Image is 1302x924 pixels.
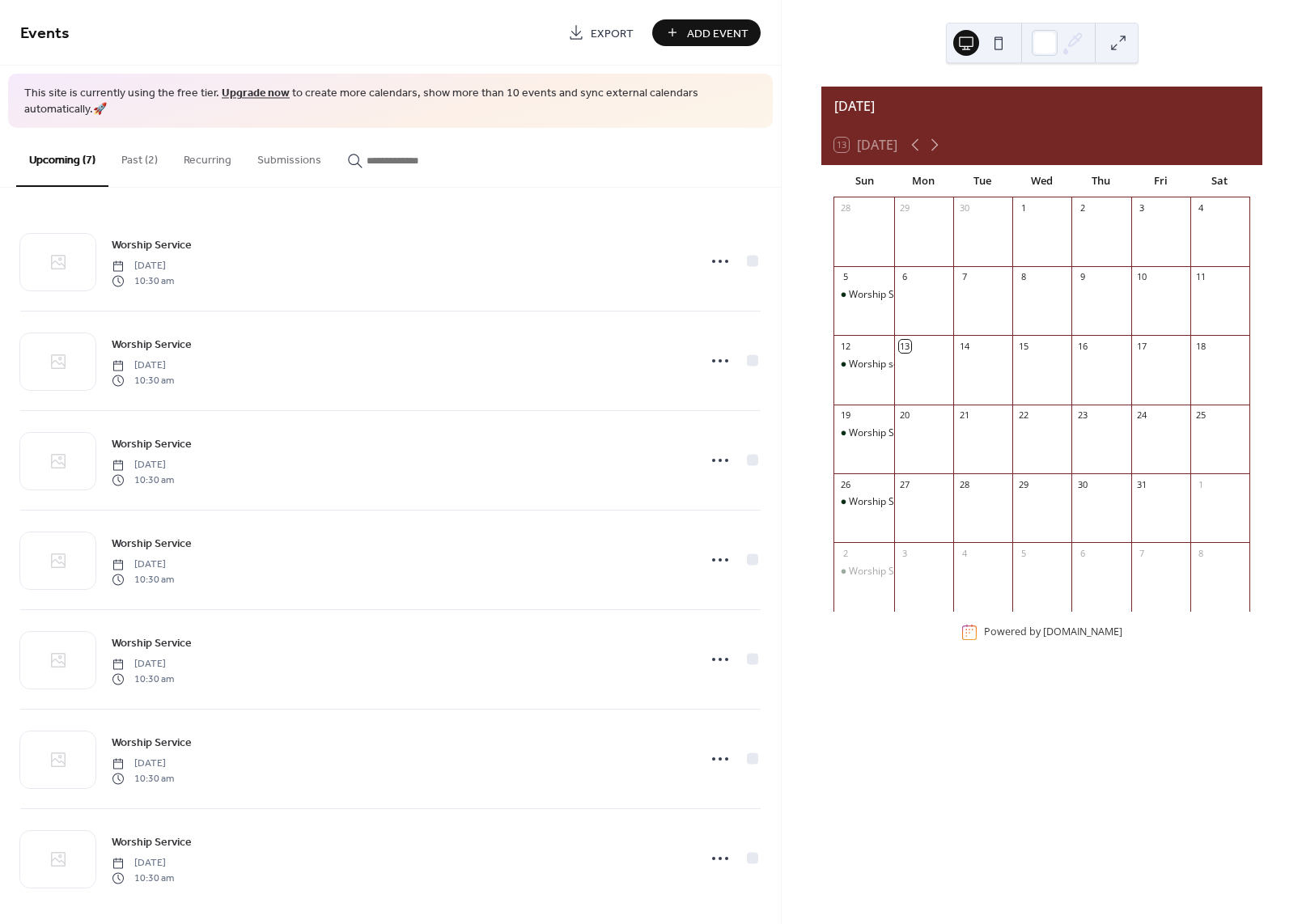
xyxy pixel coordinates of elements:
[899,271,911,283] div: 6
[112,436,192,453] span: Worship Service
[1076,271,1088,283] div: 9
[1017,271,1029,283] div: 8
[839,547,851,559] div: 2
[112,458,174,473] span: [DATE]
[591,25,634,42] span: Export
[112,557,174,572] span: [DATE]
[1012,165,1071,197] div: Wed
[112,771,174,786] span: 10:30 am
[849,495,922,509] div: Worship Service
[244,128,334,185] button: Submissions
[556,19,646,46] a: Export
[821,87,1262,125] div: [DATE]
[1195,340,1207,352] div: 18
[112,534,192,553] a: Worship Service
[1136,202,1148,214] div: 3
[899,202,911,214] div: 29
[894,165,953,197] div: Mon
[849,358,921,371] div: Worship service
[112,335,192,354] a: Worship Service
[112,373,174,388] span: 10:30 am
[899,478,911,490] div: 27
[112,273,174,288] span: 10:30 am
[849,288,922,302] div: Worship Service
[1136,478,1148,490] div: 31
[1071,165,1130,197] div: Thu
[1076,547,1088,559] div: 6
[834,165,893,197] div: Sun
[112,657,174,672] span: [DATE]
[112,871,174,885] span: 10:30 am
[652,19,761,46] button: Add Event
[849,565,922,579] div: Worship Service
[112,337,192,354] span: Worship Service
[834,358,893,371] div: Worship service
[1017,202,1029,214] div: 1
[171,128,244,185] button: Recurring
[849,426,922,440] div: Worship Service
[958,340,970,352] div: 14
[112,235,192,254] a: Worship Service
[222,83,290,104] a: Upgrade now
[1136,409,1148,422] div: 24
[1076,202,1088,214] div: 2
[112,473,174,487] span: 10:30 am
[1190,165,1249,197] div: Sat
[112,856,174,871] span: [DATE]
[112,358,174,373] span: [DATE]
[834,495,893,509] div: Worship Service
[839,202,851,214] div: 28
[834,288,893,302] div: Worship Service
[899,547,911,559] div: 3
[112,259,174,273] span: [DATE]
[1195,271,1207,283] div: 11
[16,128,108,187] button: Upcoming (7)
[1195,547,1207,559] div: 8
[958,547,970,559] div: 4
[1195,409,1207,422] div: 25
[839,478,851,490] div: 26
[112,572,174,587] span: 10:30 am
[112,757,174,771] span: [DATE]
[1043,625,1122,639] a: [DOMAIN_NAME]
[1017,547,1029,559] div: 5
[687,25,749,42] span: Add Event
[1195,202,1207,214] div: 4
[1136,340,1148,352] div: 17
[1136,547,1148,559] div: 7
[953,165,1012,197] div: Tue
[112,635,192,652] span: Worship Service
[958,271,970,283] div: 7
[1076,340,1088,352] div: 16
[839,340,851,352] div: 12
[112,434,192,453] a: Worship Service
[958,409,970,422] div: 21
[1195,478,1207,490] div: 1
[20,18,70,49] span: Events
[112,733,192,752] a: Worship Service
[958,478,970,490] div: 28
[24,86,757,117] span: This site is currently using the free tier. to create more calendars, show more than 10 events an...
[112,237,192,254] span: Worship Service
[1136,271,1148,283] div: 10
[839,271,851,283] div: 5
[834,426,893,440] div: Worship Service
[1131,165,1190,197] div: Fri
[112,634,192,652] a: Worship Service
[1076,409,1088,422] div: 23
[899,340,911,352] div: 13
[839,409,851,422] div: 19
[899,409,911,422] div: 20
[1017,409,1029,422] div: 22
[112,833,192,851] a: Worship Service
[1017,478,1029,490] div: 29
[108,128,171,185] button: Past (2)
[112,672,174,686] span: 10:30 am
[112,834,192,851] span: Worship Service
[958,202,970,214] div: 30
[1076,478,1088,490] div: 30
[984,625,1122,639] div: Powered by
[112,735,192,752] span: Worship Service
